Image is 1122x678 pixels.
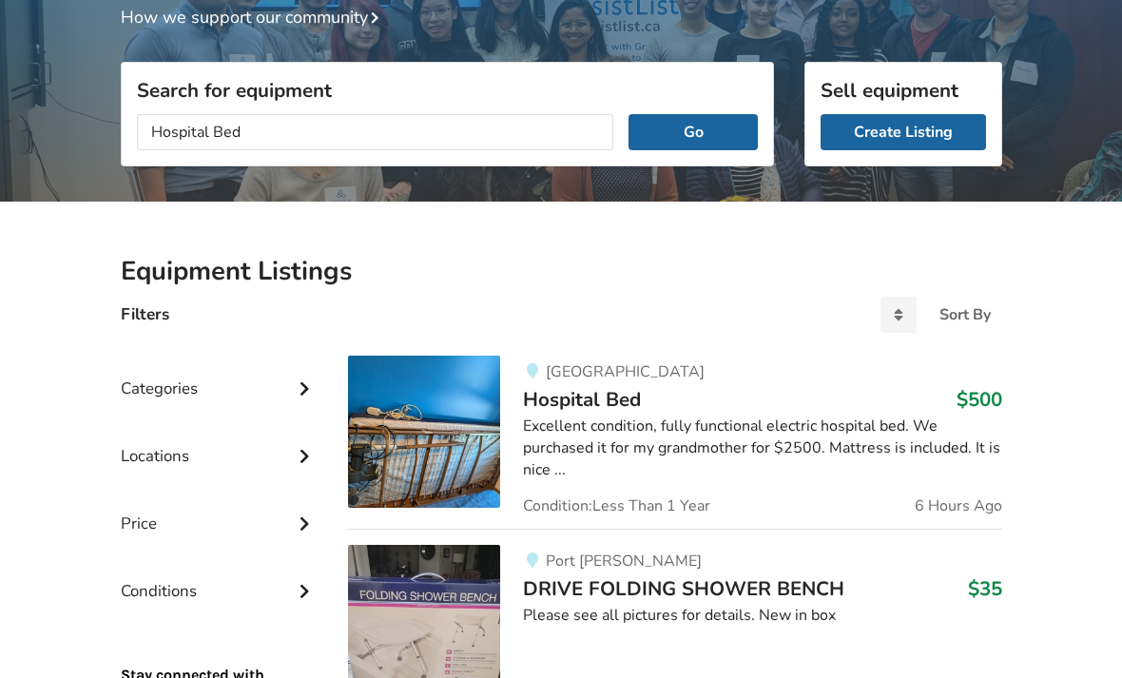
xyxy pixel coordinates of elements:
input: I am looking for... [137,115,614,151]
div: Sort By [939,308,991,323]
span: Port [PERSON_NAME] [546,552,702,572]
span: Condition: Less Than 1 Year [523,499,710,514]
h3: $35 [968,577,1002,602]
div: Please see all pictures for details. New in box [523,606,1001,628]
h3: $500 [957,388,1002,413]
h3: Search for equipment [137,79,758,104]
span: DRIVE FOLDING SHOWER BENCH [523,576,844,603]
div: Excellent condition, fully functional electric hospital bed. We purchased it for my grandmother f... [523,416,1001,482]
span: Hospital Bed [523,387,641,414]
span: [GEOGRAPHIC_DATA] [546,362,705,383]
a: bedroom equipment-hospital bed[GEOGRAPHIC_DATA]Hospital Bed$500Excellent condition, fully functio... [348,357,1001,530]
button: Go [629,115,757,151]
h3: Sell equipment [821,79,986,104]
div: Categories [121,341,319,409]
img: bedroom equipment-hospital bed [348,357,500,509]
div: Price [121,476,319,544]
div: Locations [121,409,319,476]
a: Create Listing [821,115,986,151]
span: 6 Hours Ago [915,499,1002,514]
a: How we support our community [121,7,387,29]
h2: Equipment Listings [121,256,1002,289]
h4: Filters [121,304,169,326]
div: Conditions [121,544,319,611]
